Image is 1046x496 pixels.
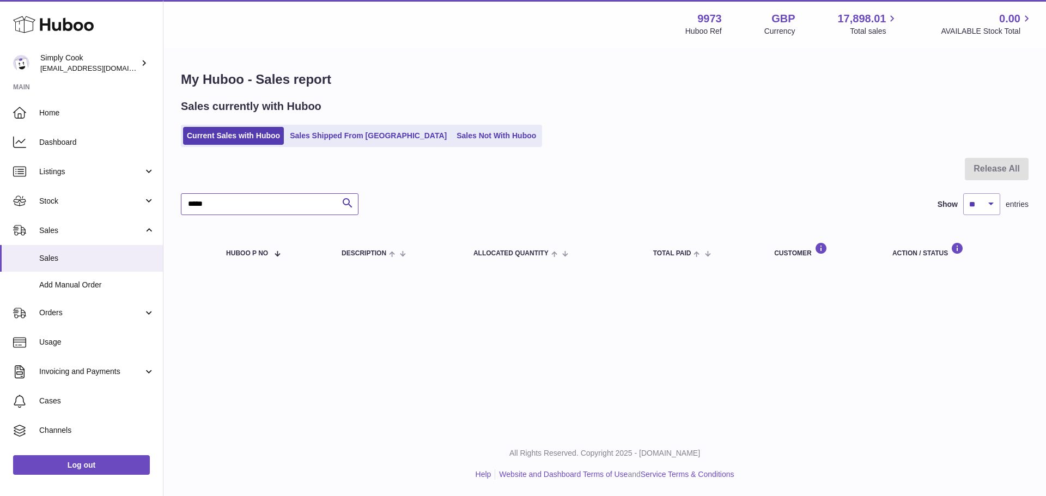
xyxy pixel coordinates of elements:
span: entries [1006,199,1029,210]
div: Currency [764,26,795,36]
span: Cases [39,396,155,406]
span: Orders [39,308,143,318]
span: Description [342,250,386,257]
span: 17,898.01 [837,11,886,26]
span: Usage [39,337,155,347]
div: Action / Status [892,242,1018,257]
a: Sales Not With Huboo [453,127,540,145]
div: Customer [774,242,871,257]
span: Sales [39,225,143,236]
span: Listings [39,167,143,177]
a: 17,898.01 Total sales [837,11,898,36]
span: Sales [39,253,155,264]
span: Total sales [850,26,898,36]
span: Invoicing and Payments [39,366,143,377]
a: Log out [13,455,150,475]
p: All Rights Reserved. Copyright 2025 - [DOMAIN_NAME] [172,448,1037,458]
span: Channels [39,425,155,436]
h2: Sales currently with Huboo [181,99,321,114]
div: Huboo Ref [685,26,722,36]
strong: 9973 [697,11,722,26]
li: and [495,469,734,480]
span: Dashboard [39,137,155,148]
a: Service Terms & Conditions [641,470,734,479]
img: internalAdmin-9973@internal.huboo.com [13,55,29,71]
span: Huboo P no [226,250,268,257]
a: Current Sales with Huboo [183,127,284,145]
span: Stock [39,196,143,206]
span: ALLOCATED Quantity [473,250,549,257]
a: 0.00 AVAILABLE Stock Total [941,11,1033,36]
span: 0.00 [999,11,1020,26]
span: AVAILABLE Stock Total [941,26,1033,36]
a: Website and Dashboard Terms of Use [499,470,628,479]
span: Add Manual Order [39,280,155,290]
a: Help [476,470,491,479]
div: Simply Cook [40,53,138,74]
strong: GBP [771,11,795,26]
span: Home [39,108,155,118]
a: Sales Shipped From [GEOGRAPHIC_DATA] [286,127,451,145]
label: Show [938,199,958,210]
span: Total paid [653,250,691,257]
h1: My Huboo - Sales report [181,71,1029,88]
span: [EMAIL_ADDRESS][DOMAIN_NAME] [40,64,160,72]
